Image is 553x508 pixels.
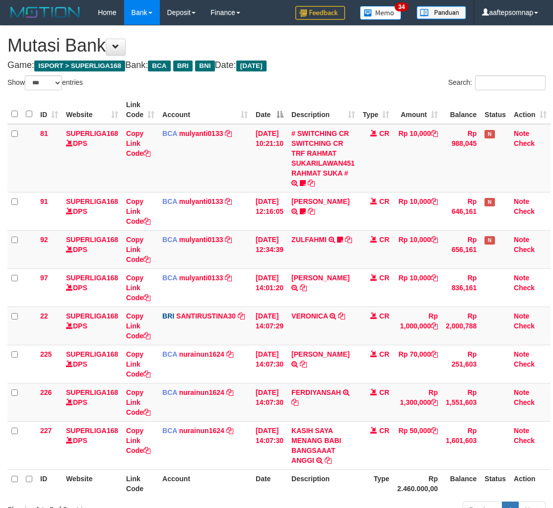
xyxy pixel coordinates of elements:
[225,197,232,205] a: Copy mulyanti0133 to clipboard
[300,360,307,368] a: Copy WIHARTO to clipboard
[393,307,442,345] td: Rp 1,000,000
[431,197,438,205] a: Copy Rp 10,000 to clipboard
[126,274,150,302] a: Copy Link Code
[416,6,466,19] img: panduan.png
[431,350,438,358] a: Copy Rp 70,000 to clipboard
[514,284,535,292] a: Check
[126,197,150,225] a: Copy Link Code
[514,246,535,254] a: Check
[126,350,150,378] a: Copy Link Code
[514,350,529,358] a: Note
[359,96,394,124] th: Type: activate to sort column ascending
[66,129,118,137] a: SUPERLIGA168
[252,192,287,230] td: [DATE] 12:16:05
[481,469,510,498] th: Status
[514,129,529,137] a: Note
[148,61,170,71] span: BCA
[300,284,307,292] a: Copy ARIEF ROCHIM SYAMS to clipboard
[36,469,62,498] th: ID
[510,96,551,124] th: Action: activate to sort column ascending
[66,274,118,282] a: SUPERLIGA168
[291,350,349,358] a: [PERSON_NAME]
[158,96,252,124] th: Account: activate to sort column ascending
[179,427,224,435] a: nurainun1624
[158,469,252,498] th: Account
[484,198,494,206] span: Has Note
[325,456,332,464] a: Copy KASIH SAYA MENANG BABI BANGSAAAT ANGGI to clipboard
[308,179,315,187] a: Copy # SWITCHING CR SWITCHING CR TRF RAHMAT SUKARILAWAN451 RAHMAT SUKA # to clipboard
[252,307,287,345] td: [DATE] 14:07:29
[295,6,345,20] img: Feedback.jpg
[62,230,122,268] td: DPS
[34,61,125,71] span: ISPORT > SUPERLIGA168
[126,236,150,263] a: Copy Link Code
[514,207,535,215] a: Check
[291,388,341,396] a: FERDIYANSAH
[252,345,287,383] td: [DATE] 14:07:30
[514,236,529,244] a: Note
[62,96,122,124] th: Website: activate to sort column ascending
[7,5,83,20] img: MOTION_logo.png
[66,236,118,244] a: SUPERLIGA168
[40,427,52,435] span: 227
[162,129,177,137] span: BCA
[62,307,122,345] td: DPS
[40,129,48,137] span: 81
[287,469,359,498] th: Description
[40,236,48,244] span: 92
[393,192,442,230] td: Rp 10,000
[360,6,402,20] img: Button%20Memo.svg
[122,469,158,498] th: Link Code
[40,274,48,282] span: 97
[126,388,150,416] a: Copy Link Code
[40,197,48,205] span: 91
[514,437,535,444] a: Check
[66,388,118,396] a: SUPERLIGA168
[379,197,389,205] span: CR
[393,345,442,383] td: Rp 70,000
[379,427,389,435] span: CR
[379,274,389,282] span: CR
[179,129,223,137] a: mulyanti0133
[238,312,245,320] a: Copy SANTIRUSTINA30 to clipboard
[379,129,389,137] span: CR
[291,129,355,177] a: # SWITCHING CR SWITCHING CR TRF RAHMAT SUKARILAWAN451 RAHMAT SUKA #
[126,427,150,454] a: Copy Link Code
[162,427,177,435] span: BCA
[252,268,287,307] td: [DATE] 14:01:20
[225,129,232,137] a: Copy mulyanti0133 to clipboard
[291,197,349,205] a: [PERSON_NAME]
[291,236,327,244] a: ZULFAHMI
[236,61,267,71] span: [DATE]
[36,96,62,124] th: ID: activate to sort column ascending
[514,139,535,147] a: Check
[66,427,118,435] a: SUPERLIGA168
[514,197,529,205] a: Note
[442,268,481,307] td: Rp 836,161
[510,469,551,498] th: Action
[40,350,52,358] span: 225
[379,236,389,244] span: CR
[225,274,232,282] a: Copy mulyanti0133 to clipboard
[195,61,214,71] span: BNI
[291,312,328,320] a: VERONICA
[379,388,389,396] span: CR
[291,427,341,464] a: KASIH SAYA MENANG BABI BANGSAAAT ANGGI
[252,230,287,268] td: [DATE] 12:34:39
[7,61,546,70] h4: Game: Bank: Date:
[442,192,481,230] td: Rp 646,161
[393,469,442,498] th: Rp 2.460.000,00
[226,350,233,358] a: Copy nurainun1624 to clipboard
[62,469,122,498] th: Website
[359,469,394,498] th: Type
[40,388,52,396] span: 226
[442,307,481,345] td: Rp 2,000,788
[442,469,481,498] th: Balance
[431,236,438,244] a: Copy Rp 10,000 to clipboard
[393,383,442,421] td: Rp 1,300,000
[431,274,438,282] a: Copy Rp 10,000 to clipboard
[126,129,150,157] a: Copy Link Code
[162,236,177,244] span: BCA
[62,268,122,307] td: DPS
[393,96,442,124] th: Amount: activate to sort column ascending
